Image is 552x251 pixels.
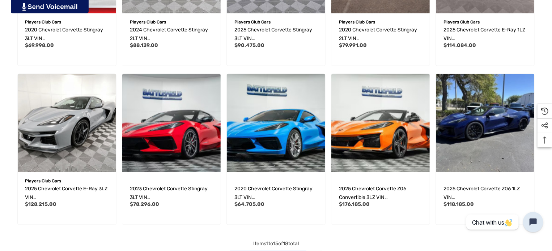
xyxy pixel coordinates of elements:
[25,176,109,186] p: Players Club Cars
[443,17,527,27] p: Players Club Cars
[25,42,54,48] span: $69,998.00
[25,27,106,59] span: 2020 Chevrolet Corvette Stingray 3LT VIN [US_VEHICLE_IDENTIFICATION_NUMBER]
[234,17,318,27] p: Players Club Cars
[331,74,430,172] a: 2025 Chevrolet Corvette Z06 Convertible 3LZ VIN 1G1YF3D32S5601447,$176,185.00
[538,137,552,144] svg: Top
[443,26,527,43] a: 2025 Chevrolet Corvette E-Ray 1LZ VIN 1G1YK3D49S5500460,$114,084.00
[130,26,213,43] a: 2024 Chevrolet Corvette Stingray 2LT VIN 1G1YB2D49R5128428,$88,139.00
[130,201,159,207] span: $78,296.00
[273,241,278,247] span: 15
[22,3,26,11] img: PjwhLS0gR2VuZXJhdG9yOiBHcmF2aXQuaW8gLS0+PHN2ZyB4bWxucz0iaHR0cDovL3d3dy53My5vcmcvMjAwMC9zdmciIHhtb...
[25,17,109,27] p: Players Club Cars
[443,186,525,218] span: 2025 Chevrolet Corvette Z06 1LZ VIN [US_VEHICLE_IDENTIFICATION_NUMBER]
[339,186,420,218] span: 2025 Chevrolet Corvette Z06 Convertible 3LZ VIN [US_VEHICLE_IDENTIFICATION_NUMBER]
[234,42,264,48] span: $90,475.00
[331,74,430,172] img: For Sale 2025 Chevrolet Corvette Z06 Convertible 3LZ VIN 1G1YF3D32S5601447
[339,201,370,207] span: $176,185.00
[18,74,116,172] a: 2025 Chevrolet Corvette E-Ray 3LZ VIN 1G1YM2D46S5500114,$128,215.00
[443,42,476,48] span: $114,084.00
[130,185,213,202] a: 2023 Chevrolet Corvette Stingray 3LT VIN 1G1YC3D48P5141011,$78,296.00
[339,27,420,59] span: 2020 Chevrolet Corvette Stingray 2LT VIN [US_VEHICLE_IDENTIFICATION_NUMBER]
[234,186,315,218] span: 2020 Chevrolet Corvette Stingray 3LT VIN [US_VEHICLE_IDENTIFICATION_NUMBER]
[25,201,57,207] span: $128,215.00
[339,17,422,27] p: Players Club Cars
[122,74,221,172] a: 2023 Chevrolet Corvette Stingray 3LT VIN 1G1YC3D48P5141011,$78,296.00
[234,26,318,43] a: 2025 Chevrolet Corvette Stingray 3LT VIN 1G1YC3D40S5110151,$90,475.00
[541,122,548,129] svg: Social Media
[339,185,422,202] a: 2025 Chevrolet Corvette Z06 Convertible 3LZ VIN 1G1YF3D32S5601447,$176,185.00
[227,74,325,172] a: 2020 Chevrolet Corvette Stingray 3LT VIN 1G1Y82D49L5119010,$64,705.00
[443,201,474,207] span: $118,185.00
[436,74,534,172] img: For Sale 2025 Chevrolet Corvette Z06 1LZ VIN 1G1YD2D31S5604582
[130,27,211,59] span: 2024 Chevrolet Corvette Stingray 2LT VIN [US_VEHICLE_IDENTIFICATION_NUMBER]
[130,42,158,48] span: $88,139.00
[234,185,318,202] a: 2020 Chevrolet Corvette Stingray 3LT VIN 1G1Y82D49L5119010,$64,705.00
[541,108,548,115] svg: Recently Viewed
[14,240,538,248] div: Items to of total
[227,74,325,172] img: For Sale 2020 Chevrolet Corvette Stingray 3LT VIN 1G1Y82D49L5119010
[18,74,116,172] img: For Sale 2025 Chevrolet Corvette E-Ray 3LZ VIN 1G1YM2D46S5500114
[25,186,108,218] span: 2025 Chevrolet Corvette E-Ray 3LZ VIN [US_VEHICLE_IDENTIFICATION_NUMBER]
[234,201,264,207] span: $64,705.00
[25,26,109,43] a: 2020 Chevrolet Corvette Stingray 3LT VIN 1G1Y82D46L5104528,$69,998.00
[266,241,268,247] span: 1
[436,74,534,172] a: 2025 Chevrolet Corvette Z06 1LZ VIN 1G1YD2D31S5604582,$118,185.00
[443,185,527,202] a: 2025 Chevrolet Corvette Z06 1LZ VIN 1G1YD2D31S5604582,$118,185.00
[122,74,221,172] img: 2023 Chevrolet Corvette Stingray 3LT VIN 1G1YC3D48P5141011
[130,17,213,27] p: Players Club Cars
[339,26,422,43] a: 2020 Chevrolet Corvette Stingray 2LT VIN 1G1Y82D47L5104764,$79,991.00
[25,185,109,202] a: 2025 Chevrolet Corvette E-Ray 3LZ VIN 1G1YM2D46S5500114,$128,215.00
[130,186,211,218] span: 2023 Chevrolet Corvette Stingray 3LT VIN [US_VEHICLE_IDENTIFICATION_NUMBER]
[234,27,315,59] span: 2025 Chevrolet Corvette Stingray 3LT VIN [US_VEHICLE_IDENTIFICATION_NUMBER]
[339,42,367,48] span: $79,991.00
[443,27,525,59] span: 2025 Chevrolet Corvette E-Ray 1LZ VIN [US_VEHICLE_IDENTIFICATION_NUMBER]
[283,241,288,247] span: 18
